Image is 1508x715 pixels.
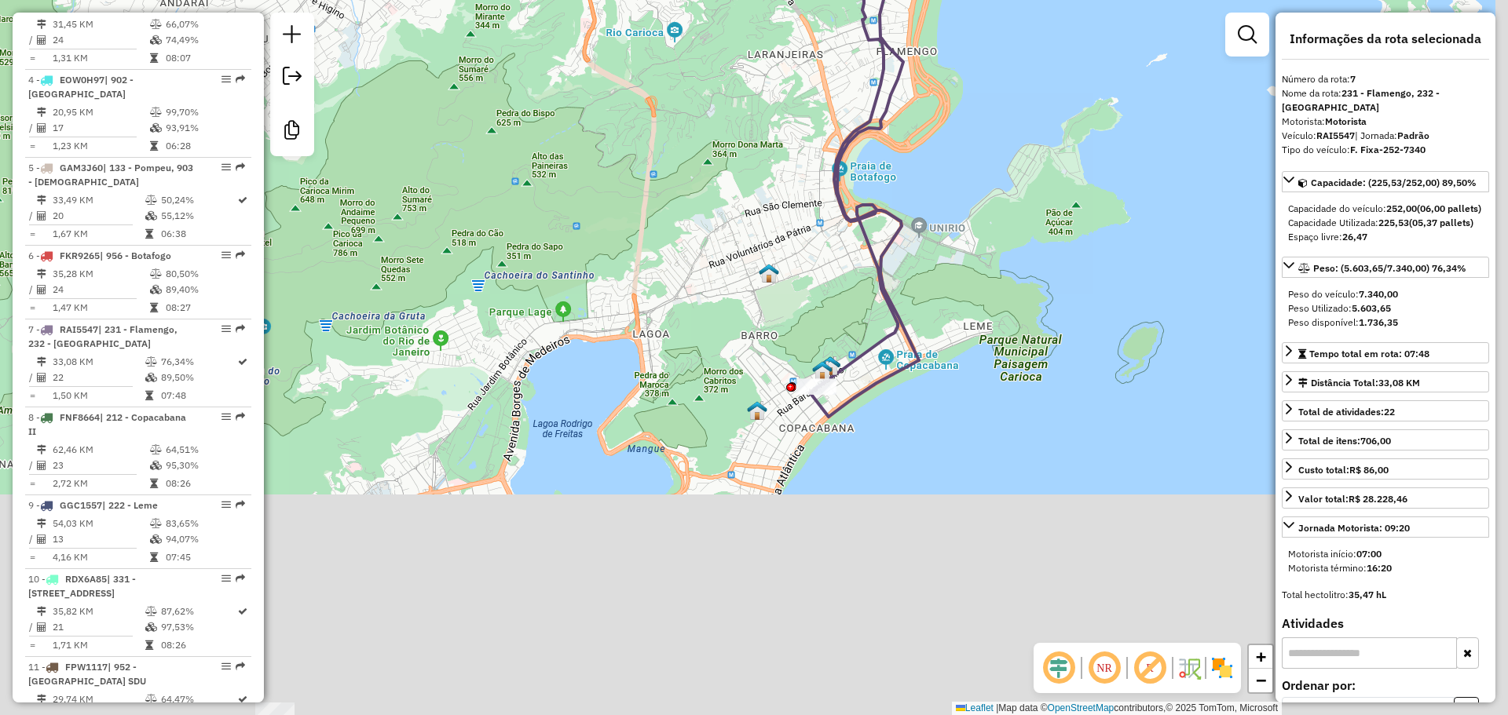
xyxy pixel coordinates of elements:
[100,250,171,261] span: | 956 - Botafogo
[1282,115,1489,129] div: Motorista:
[165,442,244,458] td: 64,51%
[52,138,149,154] td: 1,23 KM
[1232,19,1263,50] a: Exibir filtros
[28,637,36,653] td: =
[37,607,46,616] i: Distância Total
[37,108,46,117] i: Distância Total
[145,357,157,367] i: % de utilização do peso
[28,162,193,188] span: | 133 - Pompeu, 903 - [DEMOGRAPHIC_DATA]
[1282,516,1489,538] a: Jornada Motorista: 09:20
[28,323,178,349] span: | 231 - Flamengo, 232 - [GEOGRAPHIC_DATA]
[28,50,36,66] td: =
[1249,645,1272,669] a: Zoom in
[276,19,308,54] a: Nova sessão e pesquisa
[165,120,244,136] td: 93,91%
[28,74,134,100] span: | 902 - [GEOGRAPHIC_DATA]
[150,20,162,29] i: % de utilização do peso
[150,553,158,562] i: Tempo total em rota
[221,162,231,172] em: Opções
[1210,655,1235,680] img: Exibir/Ocultar setores
[52,549,149,565] td: 4,16 KM
[1282,487,1489,509] a: Valor total:R$ 28.228,46
[1384,406,1395,418] strong: 22
[28,531,36,547] td: /
[1378,217,1409,228] strong: 225,53
[1282,458,1489,480] a: Custo total:R$ 86,00
[37,373,46,382] i: Total de Atividades
[37,622,46,632] i: Total de Atividades
[1288,288,1398,300] span: Peso do veículo:
[37,123,46,133] i: Total de Atividades
[1288,316,1483,330] div: Peso disponível:
[820,356,840,376] img: FAD MOT Contêiner
[160,226,236,242] td: 06:38
[1342,231,1367,243] strong: 26,47
[150,108,162,117] i: % de utilização do peso
[150,35,162,45] i: % de utilização da cubagem
[812,360,833,381] img: FAD MOT Contêiner Bota Fogo
[1309,348,1429,359] span: Tempo total em rota: 07:48
[165,458,244,473] td: 95,30%
[145,211,157,221] i: % de utilização da cubagem
[1325,115,1367,127] strong: Motorista
[52,282,149,297] td: 24
[236,412,245,421] em: Rota exportada
[145,607,157,616] i: % de utilização do peso
[28,619,36,635] td: /
[1282,257,1489,278] a: Peso: (5.603,65/7.340,00) 76,34%
[65,573,107,585] span: RDX6A85
[1282,129,1489,143] div: Veículo:
[150,141,158,151] i: Tempo total em rota
[28,573,136,599] span: 10 -
[1298,376,1420,390] div: Distância Total:
[150,269,162,279] i: % de utilização do peso
[52,50,149,66] td: 1,31 KM
[221,412,231,421] em: Opções
[1352,302,1391,314] strong: 5.603,65
[952,702,1282,715] div: Map data © contributors,© 2025 TomTom, Microsoft
[52,32,149,48] td: 24
[145,373,157,382] i: % de utilização da cubagem
[1256,647,1266,666] span: +
[160,208,236,224] td: 55,12%
[1085,649,1123,687] span: Ocultar NR
[1311,177,1477,188] span: Capacidade: (225,53/252,00) 89,50%
[165,531,244,547] td: 94,07%
[1282,171,1489,192] a: Capacidade: (225,53/252,00) 89,50%
[37,357,46,367] i: Distância Total
[165,549,244,565] td: 07:45
[1409,217,1473,228] strong: (05,37 pallets)
[1360,435,1391,447] strong: 706,00
[236,662,245,671] em: Rota exportada
[1282,87,1440,113] strong: 231 - Flamengo, 232 - [GEOGRAPHIC_DATA]
[1350,73,1356,85] strong: 7
[28,74,134,100] span: 4 -
[1282,616,1489,631] h4: Atividades
[160,637,236,653] td: 08:26
[165,104,244,120] td: 99,70%
[221,75,231,84] em: Opções
[52,691,145,707] td: 29,74 KM
[28,323,178,349] span: 7 -
[1131,649,1169,687] span: Exibir rótulo
[236,324,245,334] em: Rota exportada
[1282,86,1489,115] div: Nome da rota:
[238,607,247,616] i: Rota otimizada
[52,120,149,136] td: 17
[145,640,153,650] i: Tempo total em rota
[52,300,149,316] td: 1,47 KM
[238,195,247,205] i: Rota otimizada
[52,370,145,385] td: 22
[28,138,36,154] td: =
[28,162,193,188] span: 5 -
[1040,649,1078,687] span: Ocultar deslocamento
[52,104,149,120] td: 20,95 KM
[1282,143,1489,157] div: Tipo do veículo:
[37,20,46,29] i: Distância Total
[996,702,998,713] span: |
[37,285,46,294] i: Total de Atividades
[37,195,46,205] i: Distância Total
[60,499,102,511] span: GGC1557
[60,323,98,335] span: RAI5547
[1282,31,1489,46] h4: Informações da rota selecionada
